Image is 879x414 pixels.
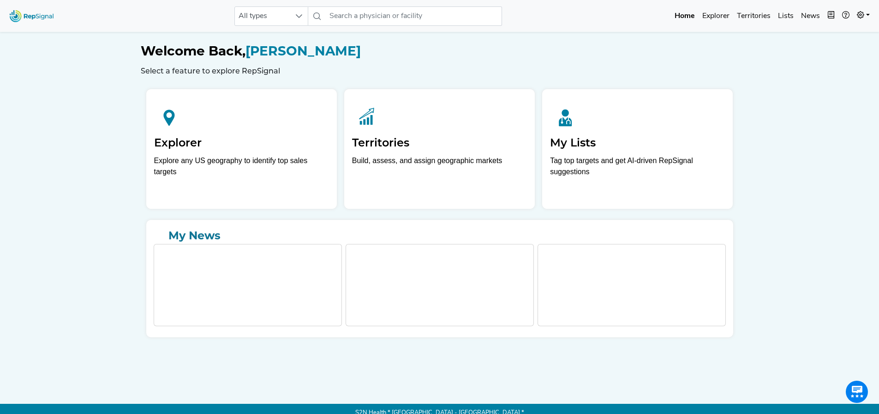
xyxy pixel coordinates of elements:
p: Build, assess, and assign geographic markets [352,155,527,183]
a: News [797,7,824,25]
input: Search a physician or facility [326,6,502,26]
h2: Explorer [154,136,329,150]
a: Lists [774,7,797,25]
h6: Select a feature to explore RepSignal [141,67,739,75]
h1: [PERSON_NAME] [141,43,739,59]
a: My ListsTag top targets and get AI-driven RepSignal suggestions [542,89,733,209]
span: Welcome Back, [141,43,245,59]
a: Home [671,7,699,25]
h2: Territories [352,136,527,150]
p: Tag top targets and get AI-driven RepSignal suggestions [550,155,725,183]
h2: My Lists [550,136,725,150]
span: All types [235,7,290,25]
div: Explore any US geography to identify top sales targets [154,155,329,177]
a: TerritoriesBuild, assess, and assign geographic markets [344,89,535,209]
a: Territories [733,7,774,25]
a: Explorer [699,7,733,25]
a: ExplorerExplore any US geography to identify top sales targets [146,89,337,209]
a: My News [154,227,726,244]
button: Intel Book [824,7,838,25]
